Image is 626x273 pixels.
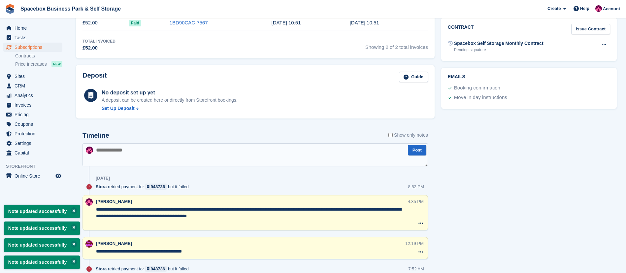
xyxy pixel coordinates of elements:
[4,256,80,269] p: Note updated successfully
[571,24,610,35] a: Issue Contract
[15,81,54,90] span: CRM
[102,105,135,112] div: Set Up Deposit
[3,43,62,52] a: menu
[388,132,393,139] input: Show only notes
[5,4,15,14] img: stora-icon-8386f47178a22dfd0bd8f6a31ec36ba5ce8667c1dd55bd0f319d3a0aa187defe.svg
[4,222,80,235] p: Note updated successfully
[54,172,62,180] a: Preview store
[3,139,62,148] a: menu
[15,60,62,68] a: Price increases NEW
[85,240,93,248] img: Shitika Balanath
[3,91,62,100] a: menu
[82,132,109,139] h2: Timeline
[15,100,54,110] span: Invoices
[3,33,62,42] a: menu
[96,241,132,246] span: [PERSON_NAME]
[15,33,54,42] span: Tasks
[15,148,54,157] span: Capital
[3,110,62,119] a: menu
[15,53,62,59] a: Contracts
[151,266,165,272] div: 948736
[15,91,54,100] span: Analytics
[399,72,428,83] a: Guide
[3,129,62,138] a: menu
[15,119,54,129] span: Coupons
[145,266,167,272] a: 948736
[405,240,424,247] div: 12:19 PM
[408,145,426,156] button: Post
[365,38,428,52] span: Showing 2 of 2 total invoices
[96,184,107,190] span: Stora
[102,89,238,97] div: No deposit set up yet
[102,105,238,112] a: Set Up Deposit
[3,119,62,129] a: menu
[18,3,123,14] a: Spacebox Business Park & Self Storage
[96,184,192,190] div: retried payment for but it failed
[448,74,610,80] h2: Emails
[3,72,62,81] a: menu
[86,147,93,154] img: Avishka Chauhan
[454,40,544,47] div: Spacebox Self Storage Monthly Contract
[15,129,54,138] span: Protection
[15,23,54,33] span: Home
[595,5,602,12] img: Avishka Chauhan
[51,61,62,67] div: NEW
[145,184,167,190] a: 948736
[85,198,93,206] img: Avishka Chauhan
[15,72,54,81] span: Sites
[454,94,507,102] div: Move in day instructions
[4,205,80,218] p: Note updated successfully
[15,61,47,67] span: Price increases
[6,163,66,170] span: Storefront
[3,148,62,157] a: menu
[3,81,62,90] a: menu
[580,5,589,12] span: Help
[82,38,115,44] div: Total Invoiced
[4,238,80,252] p: Note updated successfully
[82,16,129,30] td: £52.00
[408,266,424,272] div: 7:52 AM
[96,199,132,204] span: [PERSON_NAME]
[3,100,62,110] a: menu
[3,23,62,33] a: menu
[350,20,379,25] time: 2025-08-30 09:51:00 UTC
[547,5,561,12] span: Create
[102,97,238,104] p: A deposit can be created here or directly from Storefront bookings.
[388,132,428,139] label: Show only notes
[3,171,62,181] a: menu
[15,43,54,52] span: Subscriptions
[170,20,208,25] a: 1BD90CAC-7567
[603,6,620,12] span: Account
[82,72,107,83] h2: Deposit
[129,20,141,26] span: Paid
[272,20,301,25] time: 2025-08-31 09:51:00 UTC
[454,84,500,92] div: Booking confirmation
[408,198,423,205] div: 4:35 PM
[15,139,54,148] span: Settings
[96,266,192,272] div: retried payment for but it failed
[408,184,424,190] div: 8:52 PM
[96,176,110,181] div: [DATE]
[15,110,54,119] span: Pricing
[448,24,474,35] h2: Contract
[96,266,107,272] span: Stora
[151,184,165,190] div: 948736
[15,171,54,181] span: Online Store
[82,44,115,52] div: £52.00
[454,47,544,53] div: Pending signature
